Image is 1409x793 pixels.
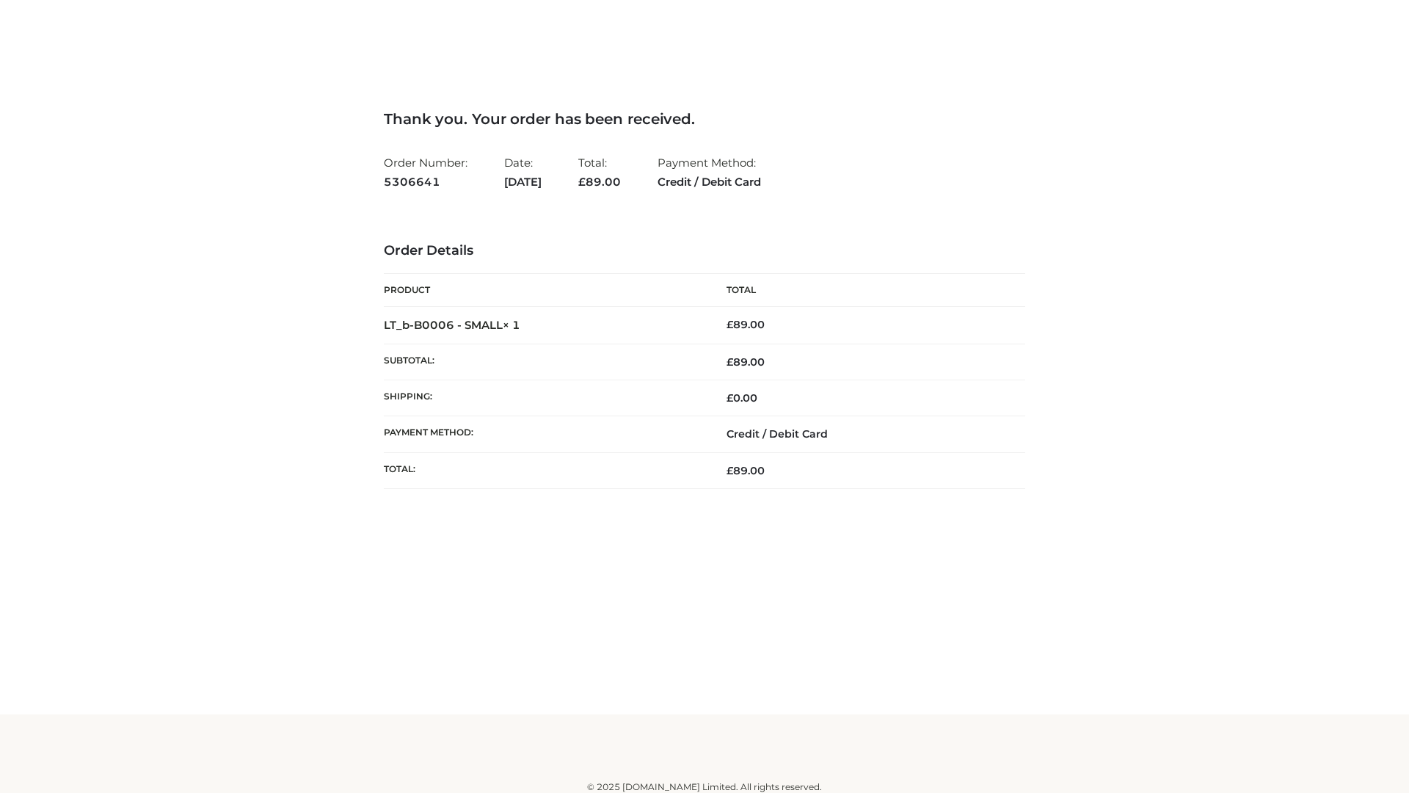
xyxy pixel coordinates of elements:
li: Total: [578,150,621,195]
span: 89.00 [727,464,765,477]
th: Subtotal: [384,344,704,380]
strong: × 1 [503,318,520,332]
strong: LT_b-B0006 - SMALL [384,318,520,332]
span: £ [727,355,733,369]
th: Product [384,274,704,307]
span: 89.00 [727,355,765,369]
strong: [DATE] [504,173,542,192]
h3: Order Details [384,243,1025,259]
li: Date: [504,150,542,195]
span: 89.00 [578,175,621,189]
span: £ [727,391,733,405]
th: Shipping: [384,380,704,416]
bdi: 0.00 [727,391,757,405]
li: Order Number: [384,150,467,195]
span: £ [578,175,586,189]
h3: Thank you. Your order has been received. [384,110,1025,128]
th: Total [704,274,1025,307]
li: Payment Method: [658,150,761,195]
strong: 5306641 [384,173,467,192]
td: Credit / Debit Card [704,416,1025,452]
span: £ [727,318,733,331]
th: Total: [384,452,704,488]
th: Payment method: [384,416,704,452]
bdi: 89.00 [727,318,765,331]
span: £ [727,464,733,477]
strong: Credit / Debit Card [658,173,761,192]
